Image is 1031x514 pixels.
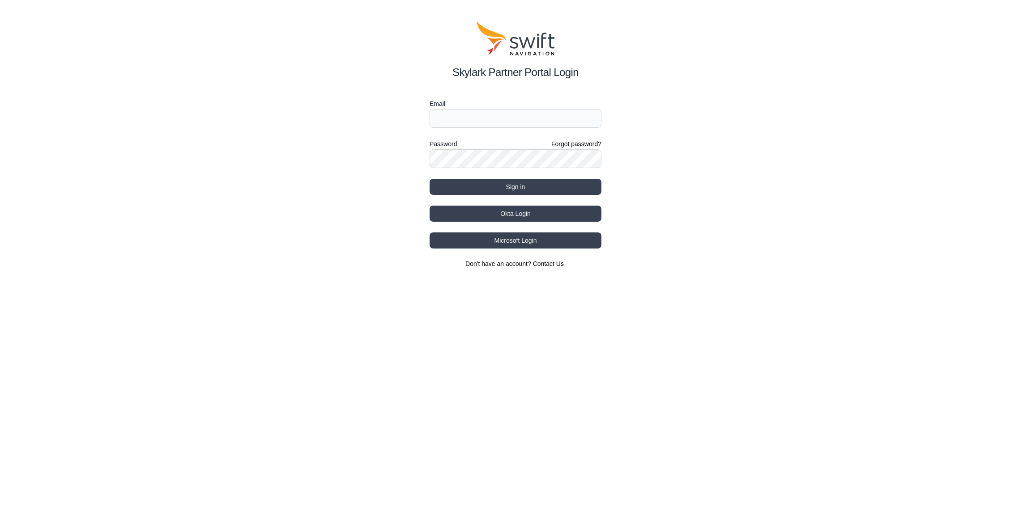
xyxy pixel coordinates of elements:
label: Password [430,139,457,149]
section: Don't have an account? [430,259,601,268]
button: Microsoft Login [430,232,601,249]
button: Okta Login [430,206,601,222]
a: Forgot password? [551,139,601,148]
label: Email [430,98,601,109]
a: Contact Us [533,260,564,267]
h2: Skylark Partner Portal Login [430,64,601,80]
button: Sign in [430,179,601,195]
